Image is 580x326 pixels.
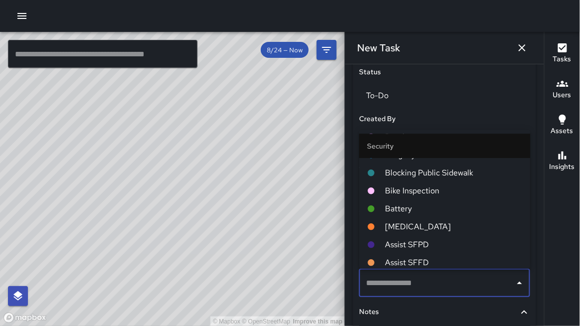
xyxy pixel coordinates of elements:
[553,90,572,101] h6: Users
[366,90,523,102] p: To-Do
[545,108,580,144] button: Assets
[385,131,522,143] span: Burglary
[385,239,522,251] span: Assist SFPD
[385,149,522,161] span: Burglary
[357,40,400,56] h6: New Task
[385,203,522,215] span: Battery
[359,114,395,125] h6: Created By
[385,221,522,233] span: [MEDICAL_DATA]
[359,134,530,158] li: Security
[359,67,381,78] h6: Status
[550,162,575,172] h6: Insights
[545,144,580,179] button: Insights
[513,276,527,290] button: Close
[551,126,574,137] h6: Assets
[385,257,522,269] span: Assist SFFD
[385,185,522,197] span: Bike Inspection
[553,54,572,65] h6: Tasks
[317,40,337,60] button: Filters
[385,167,522,179] span: Blocking Public Sidewalk
[359,301,530,324] div: Notes
[261,46,309,54] span: 8/24 — Now
[359,307,379,318] h6: Notes
[545,36,580,72] button: Tasks
[545,72,580,108] button: Users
